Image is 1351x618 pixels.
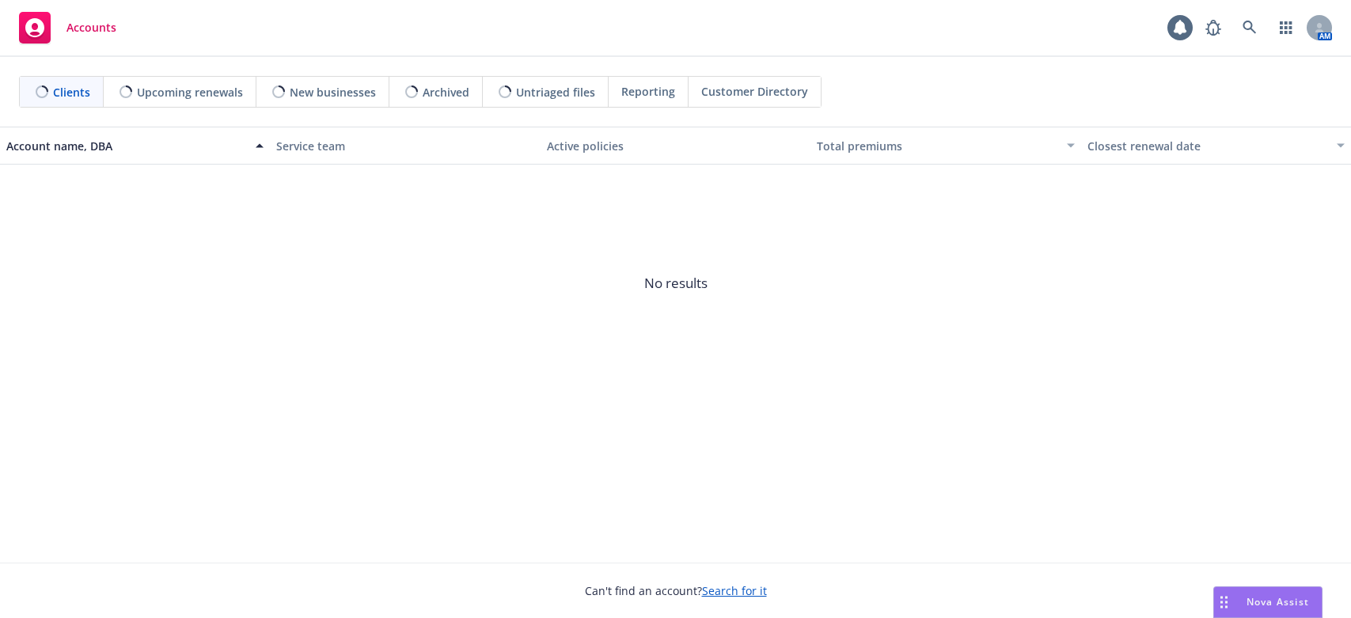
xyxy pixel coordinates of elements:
a: Report a Bug [1197,12,1229,44]
a: Search for it [702,583,767,598]
div: Drag to move [1214,587,1234,617]
div: Total premiums [817,138,1057,154]
div: Account name, DBA [6,138,246,154]
span: Nova Assist [1247,595,1309,609]
button: Nova Assist [1213,586,1323,618]
span: Archived [423,84,469,100]
div: Active policies [547,138,804,154]
span: Clients [53,84,90,100]
a: Search [1234,12,1266,44]
span: New businesses [290,84,376,100]
button: Total premiums [810,127,1080,165]
a: Accounts [13,6,123,50]
span: Reporting [621,83,675,100]
span: Can't find an account? [585,582,767,599]
span: Customer Directory [701,83,808,100]
button: Closest renewal date [1081,127,1351,165]
span: Accounts [66,21,116,34]
div: Service team [276,138,533,154]
button: Active policies [541,127,810,165]
div: Closest renewal date [1087,138,1327,154]
span: Upcoming renewals [137,84,243,100]
a: Switch app [1270,12,1302,44]
button: Service team [270,127,540,165]
span: Untriaged files [516,84,595,100]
